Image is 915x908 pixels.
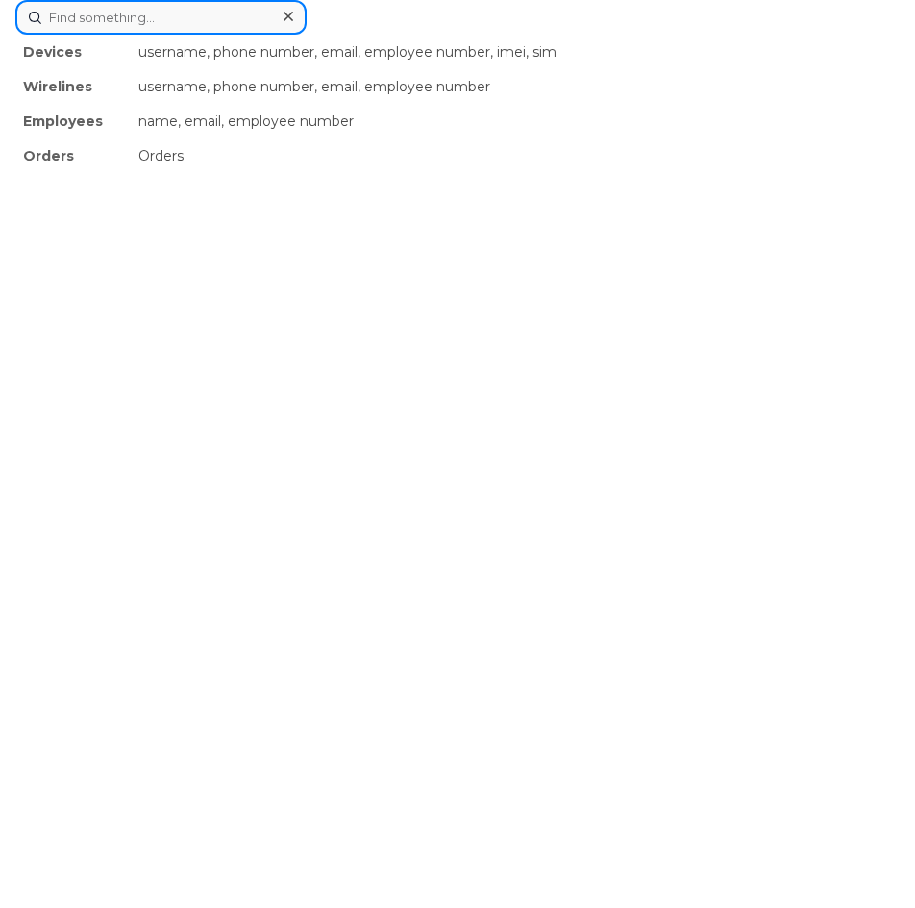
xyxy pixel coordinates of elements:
div: Employees [15,104,131,139]
div: Orders [15,139,131,173]
div: Orders [131,139,900,173]
div: Wirelines [15,69,131,104]
div: name, email, employee number [131,104,900,139]
div: username, phone number, email, employee number [131,69,900,104]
